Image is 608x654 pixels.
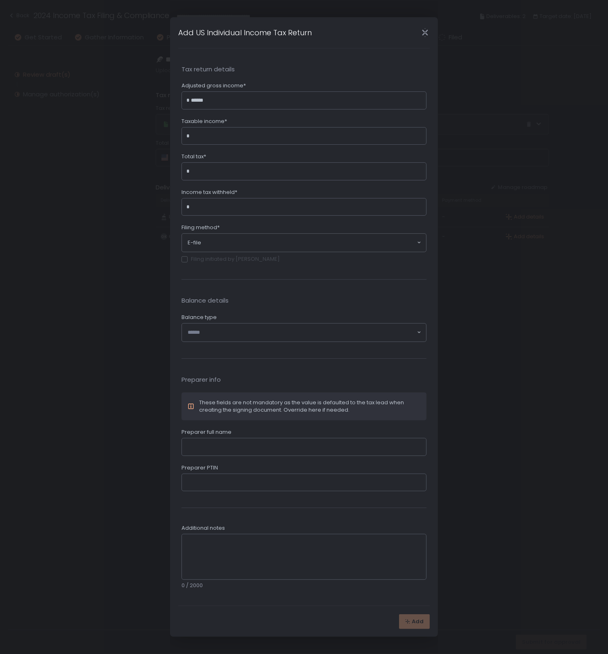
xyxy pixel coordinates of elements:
[181,524,225,532] span: Additional notes
[178,27,312,38] h1: Add US Individual Income Tax Return
[181,153,206,160] span: Total tax*
[182,324,426,342] div: Search for option
[181,296,427,305] span: Balance details
[199,399,420,414] div: These fields are not mandatory as the value is defaulted to the tax lead when creating the signin...
[181,314,217,321] span: Balance type
[188,328,416,337] input: Search for option
[181,189,237,196] span: Income tax withheld*
[201,239,416,247] input: Search for option
[188,239,201,246] span: E-file
[181,224,220,231] span: Filing method*
[182,234,426,252] div: Search for option
[181,82,246,89] span: Adjusted gross income*
[181,464,218,472] span: Preparer PTIN
[181,428,231,436] span: Preparer full name
[181,65,427,74] span: Tax return details
[181,118,227,125] span: Taxable income*
[412,28,438,37] div: Close
[181,582,427,589] div: 0 / 2000
[181,375,427,385] span: Preparer info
